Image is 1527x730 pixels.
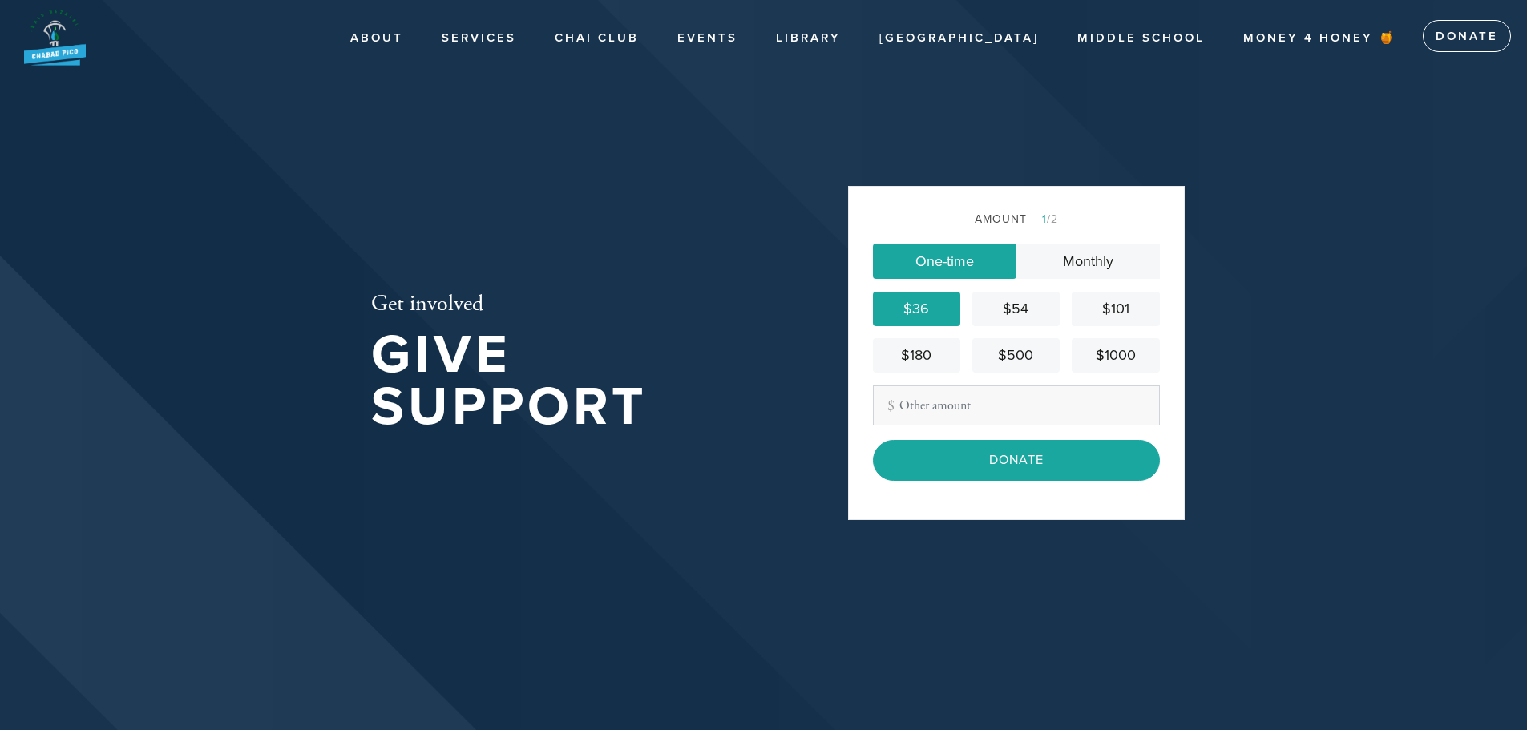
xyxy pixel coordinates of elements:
[873,440,1160,480] input: Donate
[543,23,651,54] a: Chai Club
[873,385,1160,425] input: Other amount
[1423,20,1511,52] a: Donate
[972,338,1060,373] a: $500
[873,244,1016,279] a: One-time
[665,23,749,54] a: Events
[1016,244,1160,279] a: Monthly
[1032,212,1058,226] span: /2
[338,23,415,54] a: About
[972,292,1060,326] a: $54
[1072,338,1159,373] a: $1000
[1042,212,1047,226] span: 1
[1078,345,1153,366] div: $1000
[873,338,960,373] a: $180
[873,211,1160,228] div: Amount
[764,23,853,54] a: Library
[371,291,796,318] h2: Get involved
[1065,23,1217,54] a: Middle School
[24,8,86,66] img: New%20BB%20Logo_0.png
[879,345,954,366] div: $180
[879,298,954,320] div: $36
[430,23,528,54] a: Services
[979,345,1053,366] div: $500
[867,23,1051,54] a: [GEOGRAPHIC_DATA]
[1231,23,1408,54] a: Money 4 Honey 🍯
[979,298,1053,320] div: $54
[1072,292,1159,326] a: $101
[873,292,960,326] a: $36
[371,329,796,433] h1: Give Support
[1078,298,1153,320] div: $101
